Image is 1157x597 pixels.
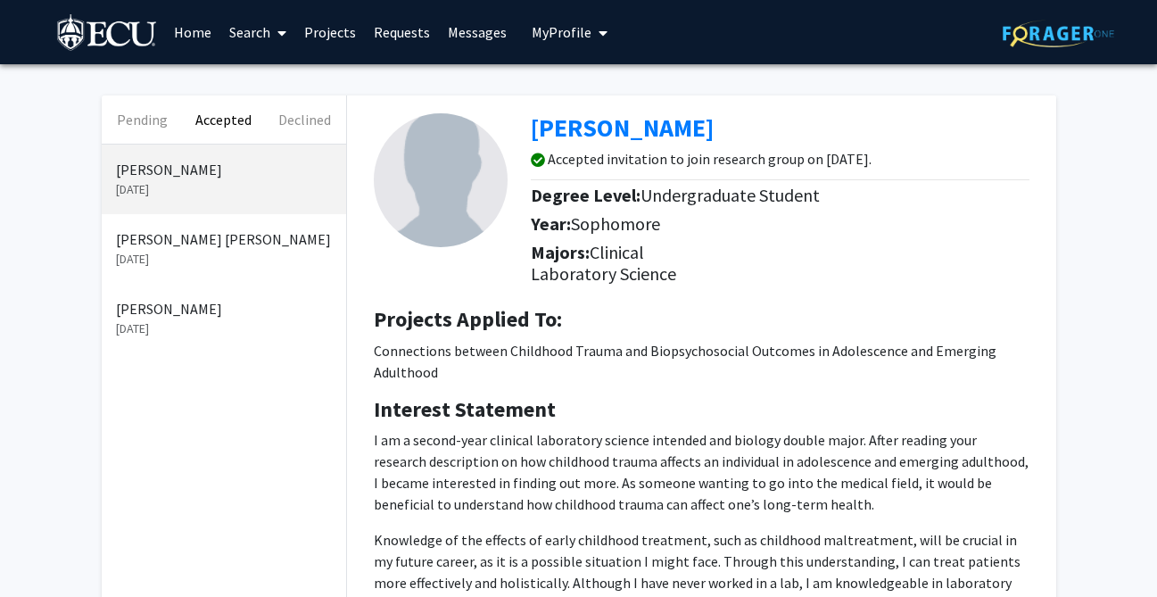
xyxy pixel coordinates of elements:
[374,395,556,423] b: Interest Statement
[531,112,714,144] b: [PERSON_NAME]
[640,184,820,206] span: Undergraduate Student
[548,151,872,168] h6: Accepted invitation to join research group on [DATE].
[439,1,516,63] a: Messages
[531,241,590,263] b: Majors:
[264,95,345,144] button: Declined
[532,23,591,41] span: My Profile
[102,95,183,144] button: Pending
[365,1,439,63] a: Requests
[165,1,220,63] a: Home
[116,319,332,338] p: [DATE]
[1003,20,1114,47] img: ForagerOne Logo
[295,1,365,63] a: Projects
[571,212,660,235] span: Sophomore
[374,429,1029,515] p: I am a second-year clinical laboratory science intended and biology double major. After reading y...
[220,1,295,63] a: Search
[531,212,571,235] b: Year:
[57,14,159,54] img: East Carolina University Logo
[13,517,76,584] iframe: Chat
[116,180,332,199] p: [DATE]
[116,250,332,269] p: [DATE]
[116,228,332,250] p: [PERSON_NAME] [PERSON_NAME]
[116,159,332,180] p: [PERSON_NAME]
[374,340,1029,383] p: Connections between Childhood Trauma and Biopsychosocial Outcomes in Adolescence and Emerging Adu...
[531,112,714,144] a: Opens in a new tab
[374,113,508,247] img: Profile Picture
[183,95,264,144] button: Accepted
[374,305,562,333] b: Projects Applied To:
[531,241,676,285] span: Clinical Laboratory Science
[116,298,332,319] p: [PERSON_NAME]
[531,184,640,206] b: Degree Level:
